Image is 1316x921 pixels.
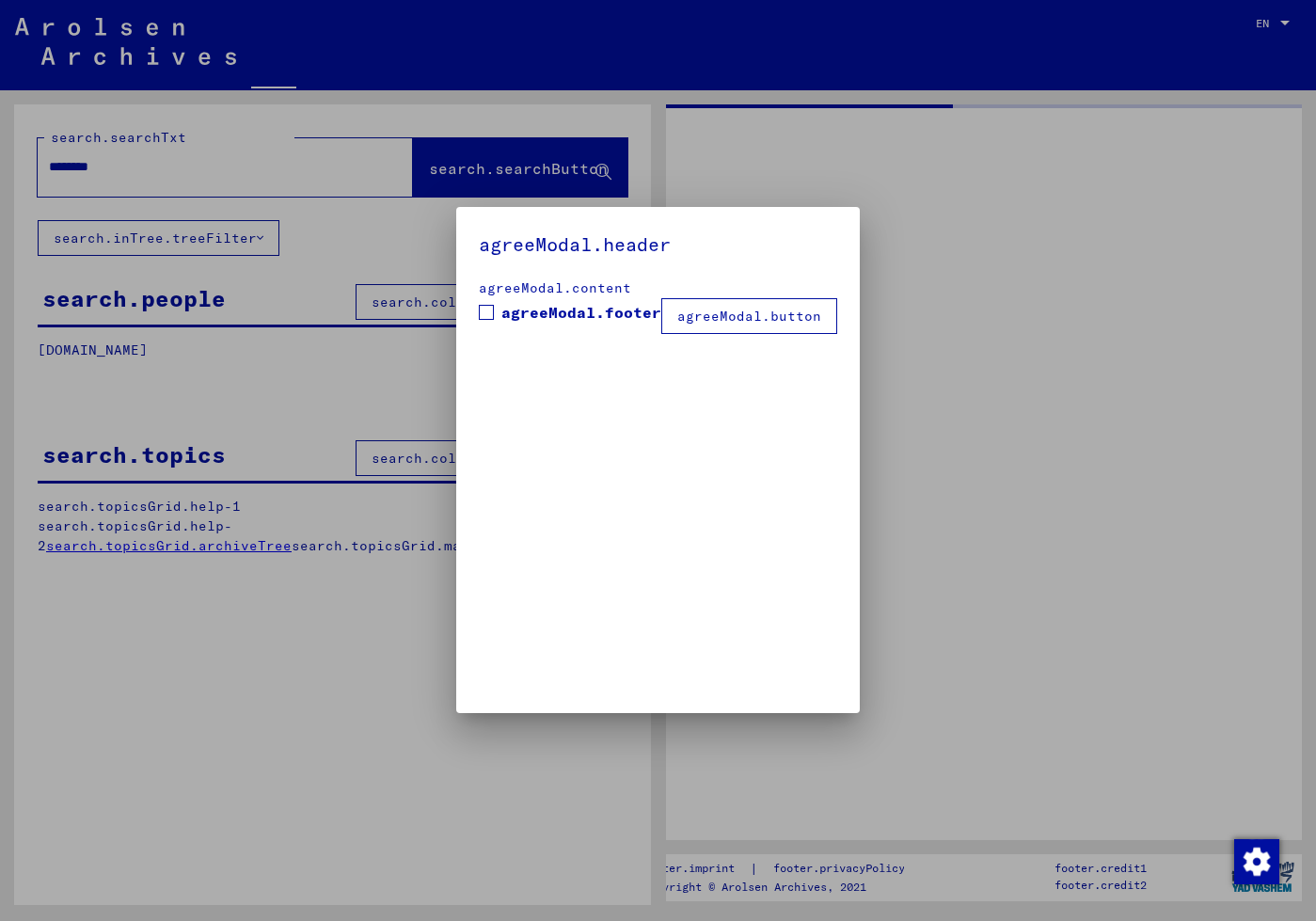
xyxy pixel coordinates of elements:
div: Change consent [1233,838,1278,883]
span: agreeModal.footer [501,301,661,324]
div: agreeModal.content [479,278,837,298]
h5: agreeModal.header [479,230,837,260]
button: agreeModal.button [661,298,837,334]
img: Change consent [1234,839,1279,884]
